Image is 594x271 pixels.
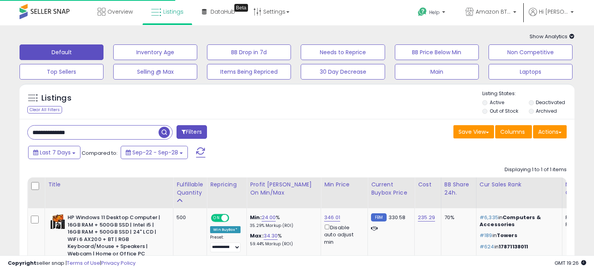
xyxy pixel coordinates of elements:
[101,259,136,267] a: Privacy Policy
[565,221,591,228] div: FBM: 4
[121,146,188,159] button: Sep-22 - Sep-28
[301,64,385,80] button: 30 Day Decrease
[50,214,66,229] img: 51BrauSQUUL._SL40_.jpg
[250,214,315,228] div: %
[212,215,221,221] span: ON
[389,214,406,221] span: 330.58
[499,243,528,250] span: 17871138011
[28,146,80,159] button: Last 7 Days
[565,181,594,197] div: Num of Comp.
[324,223,362,246] div: Disable auto adjust min
[210,8,235,16] span: DataHub
[529,8,574,25] a: Hi [PERSON_NAME]
[228,215,241,221] span: OFF
[395,44,479,60] button: BB Price Below Min
[67,259,100,267] a: Terms of Use
[250,223,315,228] p: 35.29% Markup (ROI)
[530,33,574,40] span: Show Analytics
[490,99,504,106] label: Active
[417,7,427,17] i: Get Help
[210,235,241,252] div: Preset:
[207,64,291,80] button: Items Being Repriced
[489,64,573,80] button: Laptops
[490,108,518,114] label: Out of Stock
[163,8,184,16] span: Listings
[82,149,118,157] span: Compared to:
[395,64,479,80] button: Main
[27,106,62,113] div: Clear All Filters
[247,177,321,208] th: The percentage added to the cost of goods (COGS) that forms the calculator for Min & Max prices.
[480,181,559,189] div: Cur Sales Rank
[262,214,276,221] a: 24.00
[500,128,525,136] span: Columns
[48,181,170,189] div: Title
[113,44,197,60] button: Inventory Age
[324,181,364,189] div: Min Price
[480,214,556,228] p: in
[20,44,103,60] button: Default
[371,181,411,197] div: Current Buybox Price
[418,214,435,221] a: 235.29
[20,64,103,80] button: Top Sellers
[480,232,492,239] span: #189
[177,214,201,221] div: 500
[177,181,203,197] div: Fulfillable Quantity
[429,9,440,16] span: Help
[482,90,574,97] p: Listing States:
[250,214,262,221] b: Min:
[444,214,470,221] div: 70%
[371,213,386,221] small: FBM
[539,8,568,16] span: Hi [PERSON_NAME]
[207,44,291,60] button: BB Drop in 7d
[489,44,573,60] button: Non Competitive
[480,214,498,221] span: #6,335
[40,149,71,156] span: Last 7 Days
[210,181,243,189] div: Repricing
[480,214,541,228] span: Computers & Accessories
[444,181,473,197] div: BB Share 24h.
[8,259,36,267] strong: Copyright
[536,99,565,106] label: Deactivated
[480,232,556,239] p: in
[113,64,197,80] button: Selling @ Max
[533,125,567,138] button: Actions
[264,232,278,240] a: 34.30
[497,232,517,239] span: Towers
[210,226,241,233] div: Win BuyBox *
[107,8,133,16] span: Overview
[453,125,494,138] button: Save View
[555,259,586,267] span: 2025-10-6 19:26 GMT
[250,181,318,197] div: Profit [PERSON_NAME] on Min/Max
[480,243,556,250] p: in
[418,181,438,189] div: Cost
[250,232,315,247] div: %
[495,125,532,138] button: Columns
[250,241,315,247] p: 59.44% Markup (ROI)
[480,243,494,250] span: #624
[132,149,178,156] span: Sep-22 - Sep-28
[565,214,591,221] div: FBA: 0
[536,108,557,114] label: Archived
[250,232,264,239] b: Max:
[8,260,136,267] div: seller snap | |
[234,4,248,12] div: Tooltip anchor
[476,8,511,16] span: Amazon BTG
[177,125,207,139] button: Filters
[68,214,162,267] b: HP Windows 11 Desktop Computer | 16GB RAM + 500GB SSD | Intel i5 | 16GB RAM + 500GB SSD | 24" LCD...
[41,93,71,104] h5: Listings
[324,214,340,221] a: 346.01
[301,44,385,60] button: Needs to Reprice
[412,1,453,25] a: Help
[505,166,567,174] div: Displaying 1 to 1 of 1 items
